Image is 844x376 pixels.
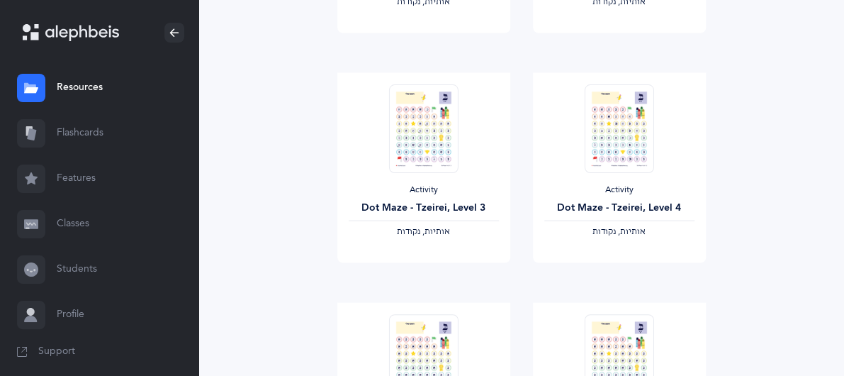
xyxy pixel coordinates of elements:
[544,201,694,216] div: Dot Maze - Tzeirei, Level 4
[349,201,499,216] div: Dot Maze - Tzeirei, Level 3
[349,184,499,196] div: Activity
[592,226,646,236] span: ‫אותיות, נקודות‬
[584,84,653,173] img: Dot_Maze-Tzeirei_L4_thumbnail_1592795598.png
[773,305,827,359] iframe: Drift Widget Chat Controller
[544,184,694,196] div: Activity
[38,345,75,359] span: Support
[388,84,458,173] img: Dot_Maze-Tzeirei_L3_thumbnail_1592795592.png
[397,226,450,236] span: ‫אותיות, נקודות‬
